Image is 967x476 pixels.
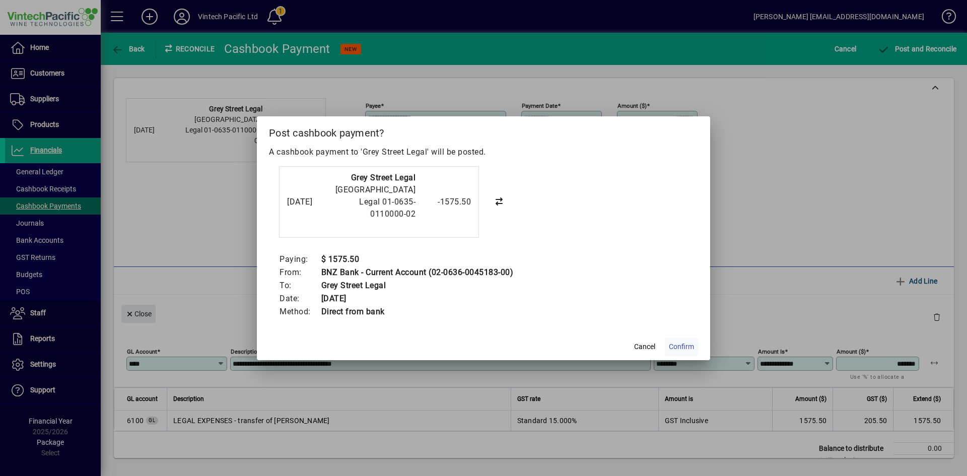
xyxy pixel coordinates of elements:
td: BNZ Bank - Current Account (02-0636-0045183-00) [321,266,514,279]
td: Grey Street Legal [321,279,514,292]
td: $ 1575.50 [321,253,514,266]
td: [DATE] [321,292,514,305]
span: Confirm [669,342,694,352]
td: From: [279,266,321,279]
td: Paying: [279,253,321,266]
h2: Post cashbook payment? [257,116,710,146]
p: A cashbook payment to 'Grey Street Legal' will be posted. [269,146,698,158]
td: Direct from bank [321,305,514,318]
button: Confirm [665,338,698,356]
button: Cancel [629,338,661,356]
span: Cancel [634,342,655,352]
strong: Grey Street Legal [351,173,416,182]
td: To: [279,279,321,292]
td: Date: [279,292,321,305]
div: [DATE] [287,196,327,208]
span: [GEOGRAPHIC_DATA] Legal 01-0635-0110000-02 [335,185,416,219]
div: -1575.50 [421,196,471,208]
td: Method: [279,305,321,318]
